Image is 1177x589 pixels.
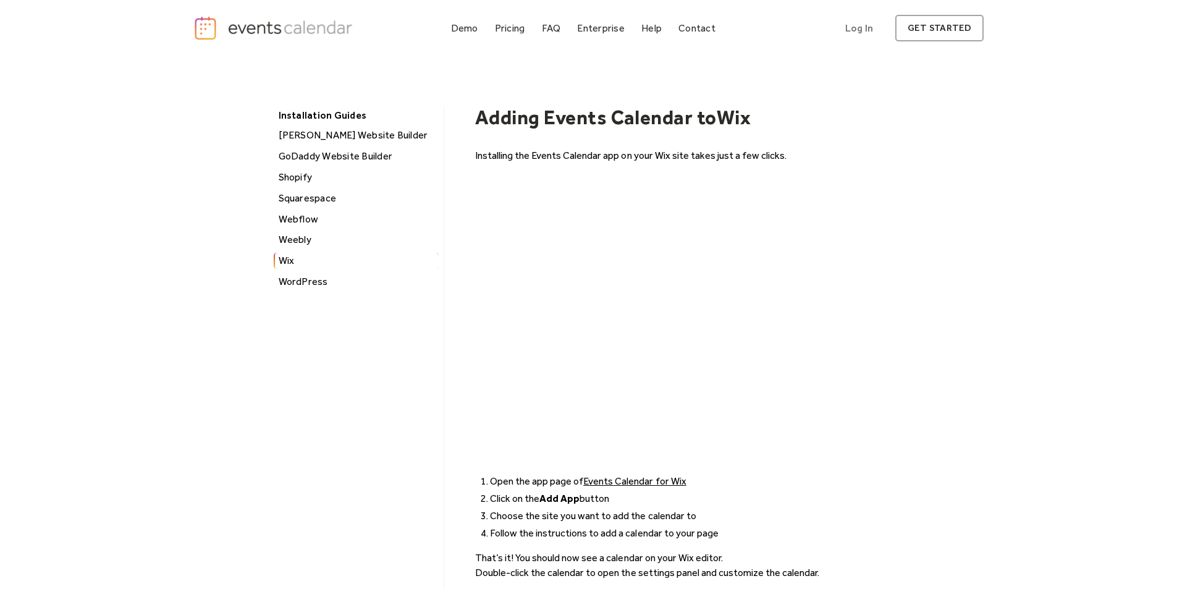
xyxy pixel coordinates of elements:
a: FAQ [537,20,566,36]
a: Enterprise [572,20,629,36]
a: Log In [833,15,885,41]
a: Help [636,20,667,36]
iframe: YouTube video player [475,178,905,447]
p: Installing the Events Calendar app on your Wix site takes just a few clicks. [475,148,905,163]
div: WordPress [275,274,439,290]
a: Webflow [274,211,439,227]
a: Wix [274,253,439,269]
div: Demo [451,25,478,32]
div: Wix [275,253,439,269]
a: Contact [673,20,720,36]
div: Contact [678,25,715,32]
p: ‍ [475,163,905,178]
p: Double-click the calendar to open the settings panel and customize the calendar. [475,566,905,580]
a: GoDaddy Website Builder [274,148,439,164]
a: Shopify [274,169,439,185]
li: Choose the site you want to add the calendar to [490,509,905,523]
a: WordPress [274,274,439,290]
div: Installation Guides [272,106,437,125]
li: Click on the button [490,491,905,506]
div: GoDaddy Website Builder [275,148,439,164]
p: ‍ [475,447,905,462]
div: Enterprise [577,25,624,32]
li: Follow the instructions to add a calendar to your page [490,526,905,541]
a: Pricing [490,20,530,36]
a: Events Calendar for Wix [583,475,686,487]
div: Squarespace [275,190,439,206]
div: Webflow [275,211,439,227]
h1: Adding Events Calendar to [475,106,717,129]
div: Pricing [495,25,525,32]
li: Open the app page of [490,474,905,489]
div: FAQ [542,25,561,32]
div: [PERSON_NAME] Website Builder [275,127,439,143]
a: Weebly [274,232,439,248]
div: Shopify [275,169,439,185]
a: Squarespace [274,190,439,206]
h1: Wix [717,106,751,129]
div: Help [641,25,662,32]
p: That’s it! You should now see a calendar on your Wix editor. [475,551,905,566]
a: [PERSON_NAME] Website Builder [274,127,439,143]
strong: Add App [539,493,580,504]
a: Demo [446,20,483,36]
a: get started [895,15,984,41]
a: home [193,15,356,41]
div: Weebly [275,232,439,248]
